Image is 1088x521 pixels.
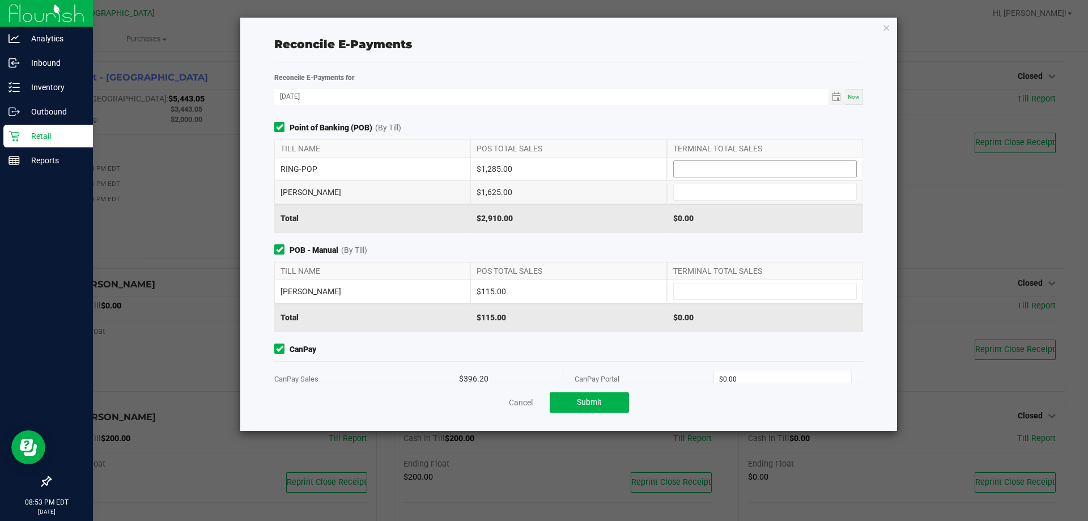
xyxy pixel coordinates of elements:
[20,105,88,118] p: Outbound
[375,122,401,134] span: (By Till)
[470,140,666,157] div: POS TOTAL SALES
[20,154,88,167] p: Reports
[274,122,290,134] form-toggle: Include in reconciliation
[577,397,602,406] span: Submit
[8,57,20,69] inline-svg: Inbound
[274,280,470,303] div: [PERSON_NAME]
[274,140,470,157] div: TILL NAME
[550,392,629,413] button: Submit
[8,155,20,166] inline-svg: Reports
[11,430,45,464] iframe: Resource center
[274,375,318,383] span: CanPay Sales
[20,129,88,143] p: Retail
[290,122,372,134] strong: Point of Banking (POB)
[8,106,20,117] inline-svg: Outbound
[290,344,316,355] strong: CanPay
[274,262,470,279] div: TILL NAME
[667,140,863,157] div: TERMINAL TOTAL SALES
[5,497,88,507] p: 08:53 PM EDT
[20,56,88,70] p: Inbound
[828,89,845,105] span: Toggle calendar
[8,33,20,44] inline-svg: Analytics
[470,204,666,232] div: $2,910.00
[470,181,666,204] div: $1,625.00
[470,262,666,279] div: POS TOTAL SALES
[848,94,860,100] span: Now
[274,303,470,332] div: Total
[20,81,88,94] p: Inventory
[8,130,20,142] inline-svg: Retail
[274,181,470,204] div: [PERSON_NAME]
[470,303,666,332] div: $115.00
[274,344,290,355] form-toggle: Include in reconciliation
[470,280,666,303] div: $115.00
[470,158,666,180] div: $1,285.00
[20,32,88,45] p: Analytics
[274,244,290,256] form-toggle: Include in reconciliation
[667,204,863,232] div: $0.00
[509,397,533,408] a: Cancel
[274,36,863,53] div: Reconcile E-Payments
[274,204,470,232] div: Total
[290,244,338,256] strong: POB - Manual
[667,303,863,332] div: $0.00
[274,89,828,103] input: Date
[575,375,619,383] span: CanPay Portal
[8,82,20,93] inline-svg: Inventory
[341,244,367,256] span: (By Till)
[667,262,863,279] div: TERMINAL TOTAL SALES
[274,74,355,82] strong: Reconcile E-Payments for
[5,507,88,516] p: [DATE]
[459,362,551,396] div: $396.20
[274,158,470,180] div: RING-POP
